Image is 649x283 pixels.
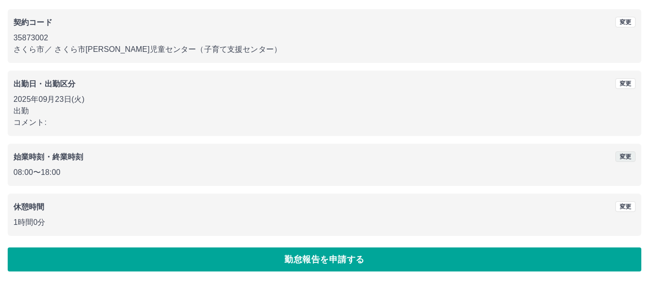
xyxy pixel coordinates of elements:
[615,17,636,27] button: 変更
[13,217,636,228] p: 1時間0分
[13,94,636,105] p: 2025年09月23日(火)
[13,105,636,117] p: 出勤
[615,78,636,89] button: 変更
[13,18,52,26] b: 契約コード
[13,167,636,178] p: 08:00 〜 18:00
[615,201,636,212] button: 変更
[13,153,83,161] b: 始業時刻・終業時刻
[13,203,45,211] b: 休憩時間
[13,117,636,128] p: コメント:
[615,151,636,162] button: 変更
[8,247,641,271] button: 勤怠報告を申請する
[13,32,636,44] p: 35873002
[13,80,75,88] b: 出勤日・出勤区分
[13,44,636,55] p: さくら市 ／ さくら市[PERSON_NAME]児童センター（子育て支援センター）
